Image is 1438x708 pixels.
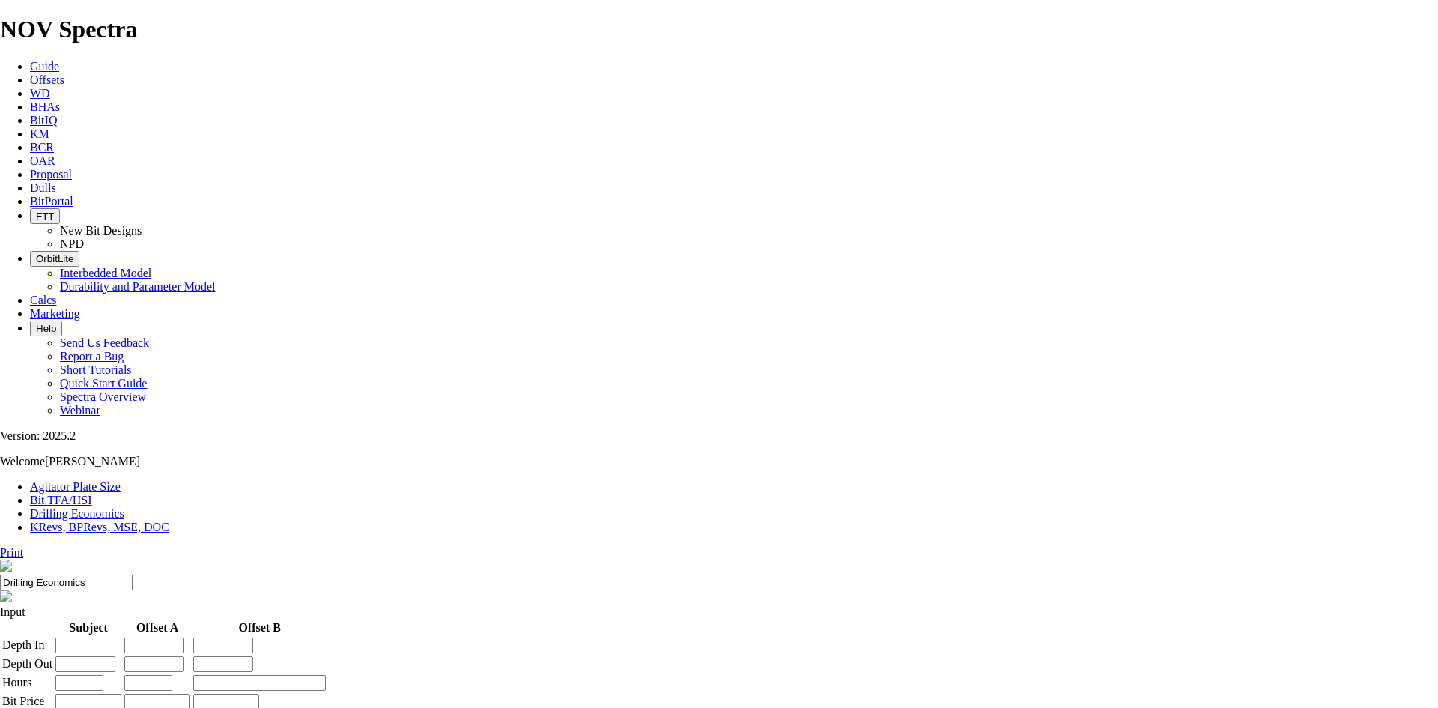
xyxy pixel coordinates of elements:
a: Drilling Economics [30,507,124,520]
a: Dulls [30,181,56,194]
a: Calcs [30,294,57,306]
a: BCR [30,141,54,154]
td: Hours [1,674,53,692]
a: Guide [30,60,59,73]
a: Send Us Feedback [60,336,149,349]
a: Proposal [30,168,72,181]
a: KRevs, BPRevs, MSE, DOC [30,521,169,533]
span: Help [36,323,56,334]
a: Interbedded Model [60,267,151,279]
a: New Bit Designs [60,224,142,237]
a: BHAs [30,100,60,113]
span: [PERSON_NAME] [45,455,140,468]
a: BitPortal [30,195,73,208]
a: BitIQ [30,114,57,127]
span: OrbitLite [36,253,73,264]
a: WD [30,87,50,100]
a: Bit TFA/HSI [30,494,92,506]
span: FTT [36,211,54,222]
a: Webinar [60,404,100,417]
a: Short Tutorials [60,363,132,376]
a: Spectra Overview [60,390,146,403]
button: Help [30,321,62,336]
a: NPD [60,237,84,250]
a: Agitator Plate Size [30,480,121,493]
a: Report a Bug [60,350,124,363]
button: FTT [30,208,60,224]
a: KM [30,127,49,140]
th: Offset B [192,620,327,635]
button: OrbitLite [30,251,79,267]
a: Durability and Parameter Model [60,280,216,293]
td: Depth In [1,637,53,654]
a: Quick Start Guide [60,377,147,390]
a: Marketing [30,307,80,320]
th: Offset A [124,620,191,635]
a: Offsets [30,73,64,86]
a: OAR [30,154,55,167]
td: Depth Out [1,656,53,673]
th: Subject [55,620,122,635]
